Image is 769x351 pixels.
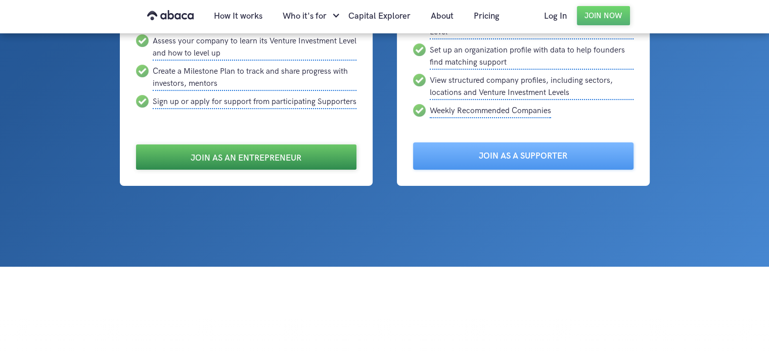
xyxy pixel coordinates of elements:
[413,142,634,170] a: Join as a Supporter
[430,104,551,118] div: Weekly Recommended Companies
[136,144,356,170] a: Join as an Entrepreneur
[153,65,356,91] div: Create a Milestone Plan to track and share progress with investors, mentors
[153,34,356,61] div: Assess your company to learn its Venture Investment Level and how to level up
[430,43,634,70] div: Set up an organization profile with data to help founders find matching support
[153,95,356,109] div: Sign up or apply for support from participating Supporters
[577,6,630,25] a: Join Now
[430,74,634,100] div: View structured company profiles, including sectors, locations and Venture Investment Levels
